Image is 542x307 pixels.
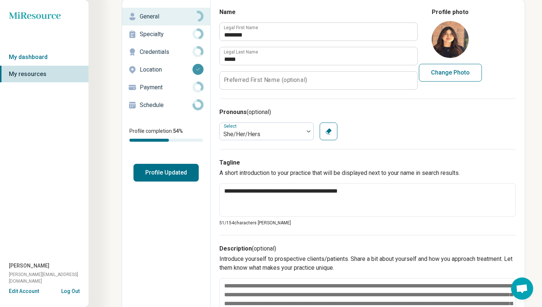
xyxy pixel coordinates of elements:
[219,158,516,167] h3: Tagline
[122,61,210,79] a: Location
[219,108,516,117] h3: Pronouns
[219,8,417,17] h3: Name
[223,130,300,139] div: She/Her/Hers
[140,101,192,110] p: Schedule
[224,77,307,83] label: Preferred First Name (optional)
[122,8,210,25] a: General
[419,64,482,82] button: Change Photo
[173,128,183,134] span: 54 %
[61,287,80,293] button: Log Out
[9,262,49,270] span: [PERSON_NAME]
[219,169,516,177] p: A short introduction to your practice that will be displayed next to your name in search results.
[140,48,192,56] p: Credentials
[129,139,203,142] div: Profile completion
[122,25,210,43] a: Specialty
[432,8,469,17] legend: Profile photo
[224,124,238,129] label: Select
[133,164,199,182] button: Profile Updated
[140,83,192,92] p: Payment
[122,123,210,146] div: Profile completion:
[122,43,210,61] a: Credentials
[122,79,210,96] a: Payment
[224,25,258,30] label: Legal First Name
[9,271,88,284] span: [PERSON_NAME][EMAIL_ADDRESS][DOMAIN_NAME]
[122,96,210,114] a: Schedule
[140,65,192,74] p: Location
[219,244,516,253] h3: Description
[219,220,516,226] p: 51/ 154 characters [PERSON_NAME]
[219,255,516,272] p: Introduce yourself to prospective clients/patients. Share a bit about yourself and how you approa...
[247,108,271,115] span: (optional)
[432,21,469,58] img: avatar image
[252,245,276,252] span: (optional)
[140,30,192,39] p: Specialty
[140,12,192,21] p: General
[511,277,533,300] a: Open chat
[224,50,258,54] label: Legal Last Name
[9,287,39,295] button: Edit Account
